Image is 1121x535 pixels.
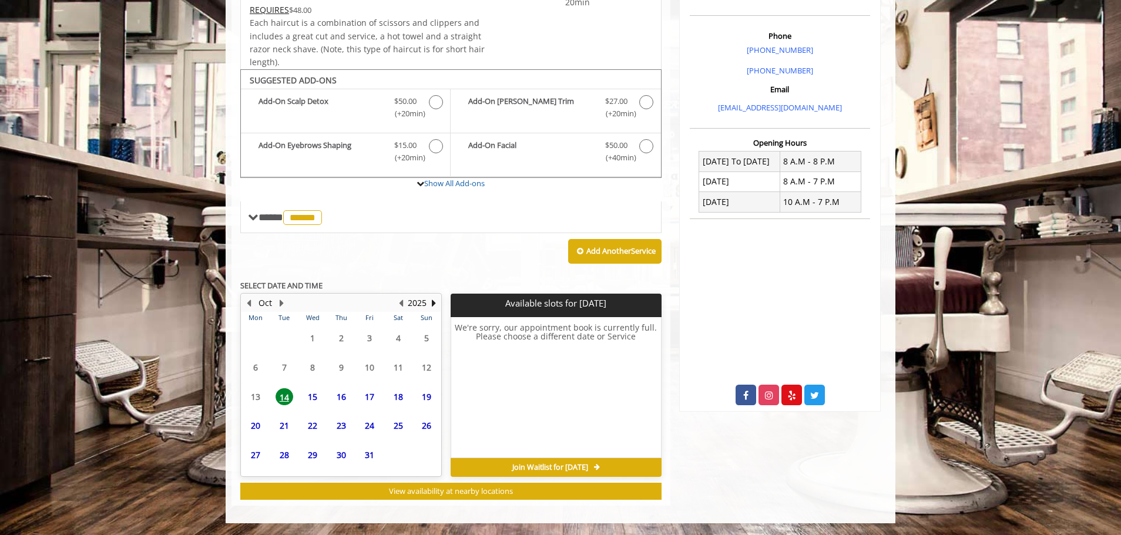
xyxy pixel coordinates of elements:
[718,102,842,113] a: [EMAIL_ADDRESS][DOMAIN_NAME]
[355,440,384,469] td: Select day31
[384,312,412,324] th: Sat
[780,171,861,191] td: 8 A.M - 7 P.M
[298,382,327,411] td: Select day15
[747,65,813,76] a: [PHONE_NUMBER]
[384,382,412,411] td: Select day18
[241,312,270,324] th: Mon
[327,382,355,411] td: Select day16
[388,152,423,164] span: (+20min )
[599,152,633,164] span: (+40min )
[605,95,627,107] span: $27.00
[747,45,813,55] a: [PHONE_NUMBER]
[512,463,588,472] span: Join Waitlist for [DATE]
[240,280,323,291] b: SELECT DATE AND TIME
[361,388,378,405] span: 17
[693,85,867,93] h3: Email
[333,388,350,405] span: 16
[394,95,417,107] span: $50.00
[250,4,289,15] span: This service needs some Advance to be paid before we block your appointment
[304,446,321,463] span: 29
[327,312,355,324] th: Thu
[388,107,423,120] span: (+20min )
[780,192,861,212] td: 10 A.M - 7 P.M
[468,139,593,164] b: Add-On Facial
[389,486,513,496] span: View availability at nearby locations
[327,440,355,469] td: Select day30
[396,297,405,309] button: Previous Year
[244,297,253,309] button: Previous Month
[780,152,861,171] td: 8 A.M - 8 P.M
[270,312,298,324] th: Tue
[298,411,327,440] td: Select day22
[699,192,780,212] td: [DATE]
[276,417,293,434] span: 21
[355,411,384,440] td: Select day24
[361,417,378,434] span: 24
[599,107,633,120] span: (+20min )
[298,440,327,469] td: Select day29
[247,95,444,123] label: Add-On Scalp Detox
[693,32,867,40] h3: Phone
[270,440,298,469] td: Select day28
[457,139,655,167] label: Add-On Facial
[699,171,780,191] td: [DATE]
[241,440,270,469] td: Select day27
[250,4,486,16] div: $48.00
[412,382,441,411] td: Select day19
[277,297,286,309] button: Next Month
[408,297,427,309] button: 2025
[455,298,656,308] p: Available slots for [DATE]
[298,312,327,324] th: Wed
[429,297,438,309] button: Next Year
[247,139,444,167] label: Add-On Eyebrows Shaping
[250,17,485,68] span: Each haircut is a combination of scissors and clippers and includes a great cut and service, a ho...
[333,446,350,463] span: 30
[270,411,298,440] td: Select day21
[304,417,321,434] span: 22
[394,139,417,152] span: $15.00
[451,323,660,453] h6: We're sorry, our appointment book is currently full. Please choose a different date or Service
[304,388,321,405] span: 15
[699,152,780,171] td: [DATE] To [DATE]
[276,388,293,405] span: 14
[276,446,293,463] span: 28
[247,417,264,434] span: 20
[355,312,384,324] th: Fri
[424,178,485,189] a: Show All Add-ons
[259,297,272,309] button: Oct
[468,95,593,120] b: Add-On [PERSON_NAME] Trim
[390,417,407,434] span: 25
[259,95,382,120] b: Add-On Scalp Detox
[259,139,382,164] b: Add-On Eyebrows Shaping
[412,411,441,440] td: Select day26
[586,245,656,256] b: Add Another Service
[605,139,627,152] span: $50.00
[241,411,270,440] td: Select day20
[412,312,441,324] th: Sun
[418,388,435,405] span: 19
[333,417,350,434] span: 23
[390,388,407,405] span: 18
[384,411,412,440] td: Select day25
[247,446,264,463] span: 27
[240,483,662,500] button: View availability at nearby locations
[457,95,655,123] label: Add-On Beard Trim
[327,411,355,440] td: Select day23
[568,239,662,264] button: Add AnotherService
[355,382,384,411] td: Select day17
[361,446,378,463] span: 31
[418,417,435,434] span: 26
[690,139,870,147] h3: Opening Hours
[250,75,337,86] b: SUGGESTED ADD-ONS
[270,382,298,411] td: Select day14
[240,69,662,179] div: The Made Man Haircut Add-onS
